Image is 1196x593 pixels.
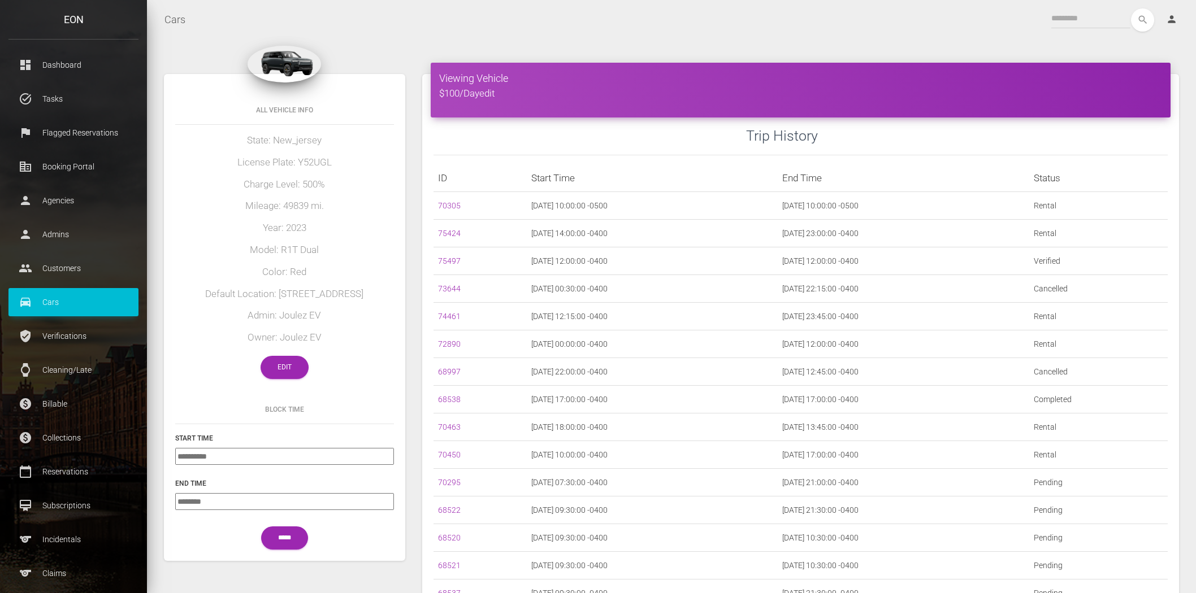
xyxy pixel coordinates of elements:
[1029,303,1168,330] td: Rental
[175,309,394,322] h5: Admin: Joulez EV
[778,524,1029,552] td: [DATE] 10:30:00 -0400
[527,330,778,358] td: [DATE] 00:00:00 -0400
[175,178,394,191] h5: Charge Level: 500%
[17,429,130,446] p: Collections
[527,275,778,303] td: [DATE] 00:30:00 -0400
[438,284,461,293] a: 73644
[438,561,461,570] a: 68521
[8,457,138,486] a: calendar_today Reservations
[778,247,1029,275] td: [DATE] 12:00:00 -0400
[17,192,130,209] p: Agencies
[8,288,138,316] a: drive_eta Cars
[1029,358,1168,386] td: Cancelled
[1029,164,1168,192] th: Status
[17,260,130,277] p: Customers
[17,565,130,582] p: Claims
[175,433,394,443] h6: Start Time
[527,220,778,247] td: [DATE] 14:00:00 -0400
[17,497,130,514] p: Subscriptions
[527,247,778,275] td: [DATE] 12:00:00 -0400
[527,496,778,524] td: [DATE] 09:30:00 -0400
[778,303,1029,330] td: [DATE] 23:45:00 -0400
[17,56,130,73] p: Dashboard
[438,367,461,376] a: 68997
[439,71,1163,85] h4: Viewing Vehicle
[527,441,778,469] td: [DATE] 10:00:00 -0400
[438,229,461,238] a: 75424
[778,552,1029,579] td: [DATE] 10:30:00 -0400
[175,478,394,489] h6: End Time
[778,358,1029,386] td: [DATE] 12:45:00 -0400
[1029,552,1168,579] td: Pending
[8,559,138,587] a: sports Claims
[175,221,394,235] h5: Year: 2023
[527,303,778,330] td: [DATE] 12:15:00 -0400
[8,152,138,181] a: corporate_fare Booking Portal
[1029,469,1168,496] td: Pending
[1029,496,1168,524] td: Pending
[8,85,138,113] a: task_alt Tasks
[438,478,461,487] a: 70295
[778,330,1029,358] td: [DATE] 12:00:00 -0400
[1029,247,1168,275] td: Verified
[438,450,461,459] a: 70450
[8,390,138,418] a: paid Billable
[778,496,1029,524] td: [DATE] 21:30:00 -0400
[8,51,138,79] a: dashboard Dashboard
[175,156,394,169] h5: License Plate: Y52UGL
[164,6,185,34] a: Cars
[1131,8,1154,32] button: search
[527,413,778,441] td: [DATE] 18:00:00 -0400
[479,88,495,99] a: edit
[438,256,461,265] a: 75497
[17,158,130,175] p: Booking Portal
[1029,275,1168,303] td: Cancelled
[17,90,130,107] p: Tasks
[8,186,138,215] a: person Agencies
[438,395,461,404] a: 68538
[438,201,461,210] a: 70305
[17,328,130,345] p: Verifications
[527,552,778,579] td: [DATE] 09:30:00 -0400
[17,226,130,243] p: Admins
[17,361,130,378] p: Cleaning/Late
[1029,441,1168,469] td: Rental
[175,404,394,415] h6: Block Time
[778,469,1029,496] td: [DATE] 21:00:00 -0400
[1029,330,1168,358] td: Rental
[1029,386,1168,413] td: Completed
[248,46,321,82] img: rivian-r1s%20(1).png
[778,275,1029,303] td: [DATE] 22:15:00 -0400
[778,220,1029,247] td: [DATE] 23:00:00 -0400
[527,469,778,496] td: [DATE] 07:30:00 -0400
[175,287,394,301] h5: Default Location: [STREET_ADDRESS]
[17,463,130,480] p: Reservations
[175,105,394,115] h6: All Vehicle Info
[1158,8,1188,31] a: person
[261,356,309,379] a: Edit
[8,491,138,520] a: card_membership Subscriptions
[1029,524,1168,552] td: Pending
[778,386,1029,413] td: [DATE] 17:00:00 -0400
[17,124,130,141] p: Flagged Reservations
[8,119,138,147] a: flag Flagged Reservations
[439,87,1163,101] h5: $100/Day
[8,356,138,384] a: watch Cleaning/Late
[438,505,461,514] a: 68522
[17,531,130,548] p: Incidentals
[434,164,527,192] th: ID
[527,358,778,386] td: [DATE] 22:00:00 -0400
[175,199,394,213] h5: Mileage: 49839 mi.
[8,424,138,452] a: paid Collections
[8,322,138,350] a: verified_user Verifications
[778,164,1029,192] th: End Time
[527,524,778,552] td: [DATE] 09:30:00 -0400
[778,192,1029,220] td: [DATE] 10:00:00 -0500
[8,254,138,282] a: people Customers
[8,220,138,248] a: person Admins
[175,265,394,279] h5: Color: Red
[438,422,461,431] a: 70463
[1166,14,1177,25] i: person
[778,413,1029,441] td: [DATE] 13:45:00 -0400
[438,533,461,542] a: 68520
